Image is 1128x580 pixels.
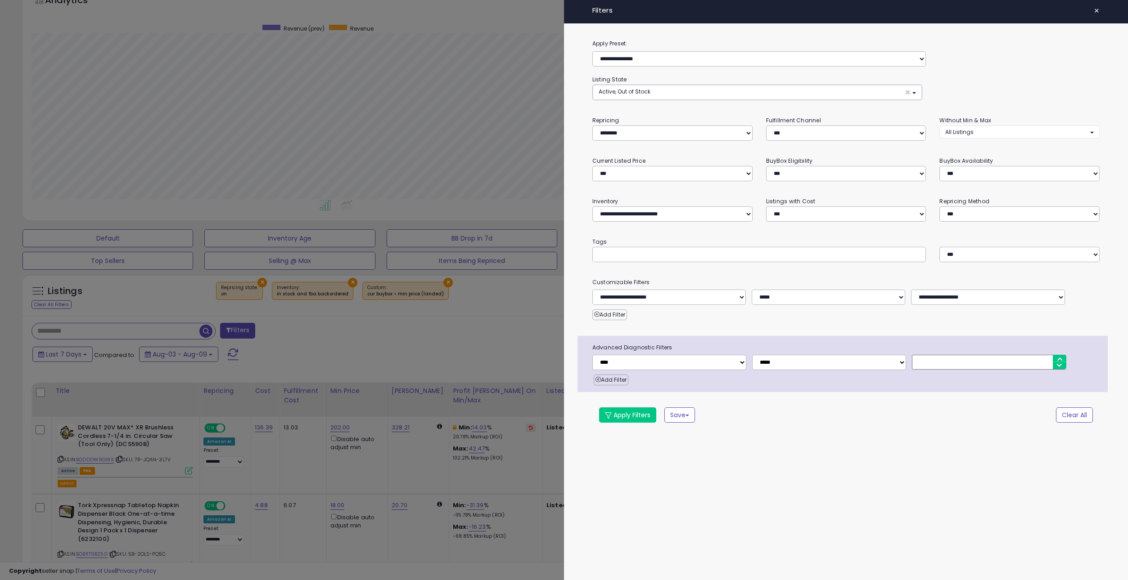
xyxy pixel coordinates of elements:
[592,157,645,165] small: Current Listed Price
[592,7,1100,14] h4: Filters
[766,116,821,124] small: Fulfillment Channel
[592,197,618,205] small: Inventory
[939,116,991,124] small: Without Min & Max
[599,407,656,423] button: Apply Filters
[939,197,989,205] small: Repricing Method
[1094,4,1100,17] span: ×
[939,125,1100,138] button: All Listings
[664,407,695,423] button: Save
[586,277,1107,287] small: Customizable Filters
[1056,407,1093,423] button: Clear All
[766,197,816,205] small: Listings with Cost
[939,157,993,165] small: BuyBox Availability
[593,85,922,100] button: Active, Out of Stock ×
[592,76,627,83] small: Listing State
[945,128,974,136] span: All Listings
[594,375,628,385] button: Add Filter
[905,88,911,97] span: ×
[592,309,627,320] button: Add Filter
[586,343,1108,352] span: Advanced Diagnostic Filters
[766,157,813,165] small: BuyBox Eligibility
[586,237,1107,247] small: Tags
[1090,4,1103,17] button: ×
[599,88,650,95] span: Active, Out of Stock
[592,116,619,124] small: Repricing
[586,39,1107,49] label: Apply Preset:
